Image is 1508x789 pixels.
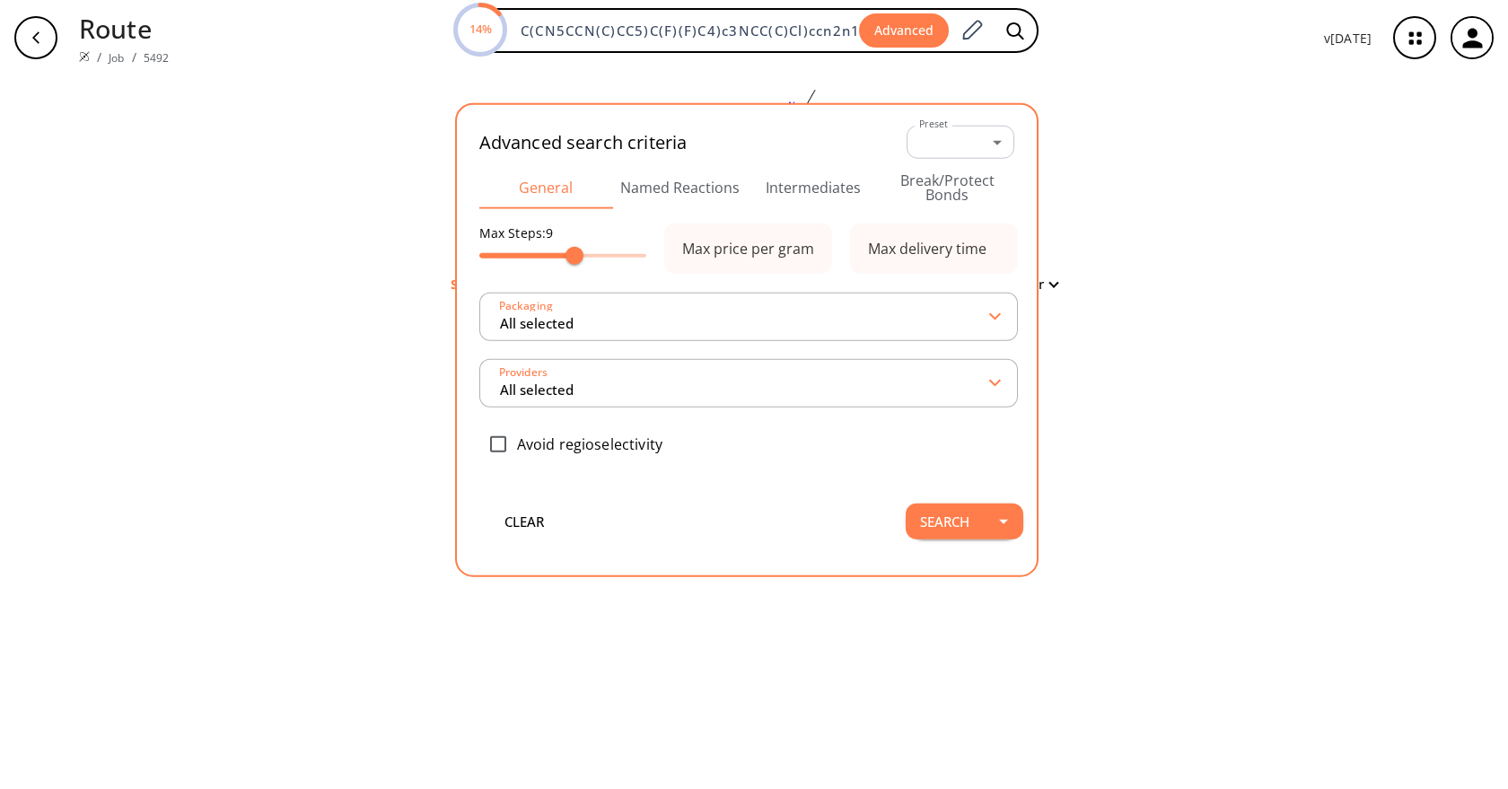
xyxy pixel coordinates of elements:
button: Filter [1000,277,1057,291]
button: Search [906,504,984,539]
li: / [97,48,101,66]
p: v [DATE] [1324,29,1372,48]
div: Avoid regioselectivity [479,425,1018,463]
div: Advanced Search Tabs [479,166,1014,209]
label: Preset [919,118,948,131]
button: Break/Protect Bonds [881,166,1014,209]
li: / [132,48,136,66]
label: Packaging [494,301,553,311]
div: Max delivery time [868,241,986,256]
p: Route [79,9,169,48]
input: Enter SMILES [511,22,859,39]
label: Providers [494,367,548,378]
img: Spaya logo [79,51,90,62]
button: Named Reactions [613,166,747,209]
p: Searching... [451,275,523,294]
h2: Advanced search criteria [479,131,688,153]
a: Job [109,50,124,66]
button: clear [470,504,578,539]
div: Max price per gram [682,241,814,256]
svg: Cc1cc2c(F)c(NC(=O)c3c(Cl)cnc(N4CCC(CN5CCN(C)CC5)C(F)(F)C4)c3NCC(C)Cl)ccn2n1 [555,75,914,273]
button: Advanced [859,13,949,48]
text: 14% [469,21,491,37]
button: Intermediates [747,166,881,209]
a: 5492 [144,50,170,66]
p: Max Steps: 9 [479,224,647,242]
button: General [479,166,613,209]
